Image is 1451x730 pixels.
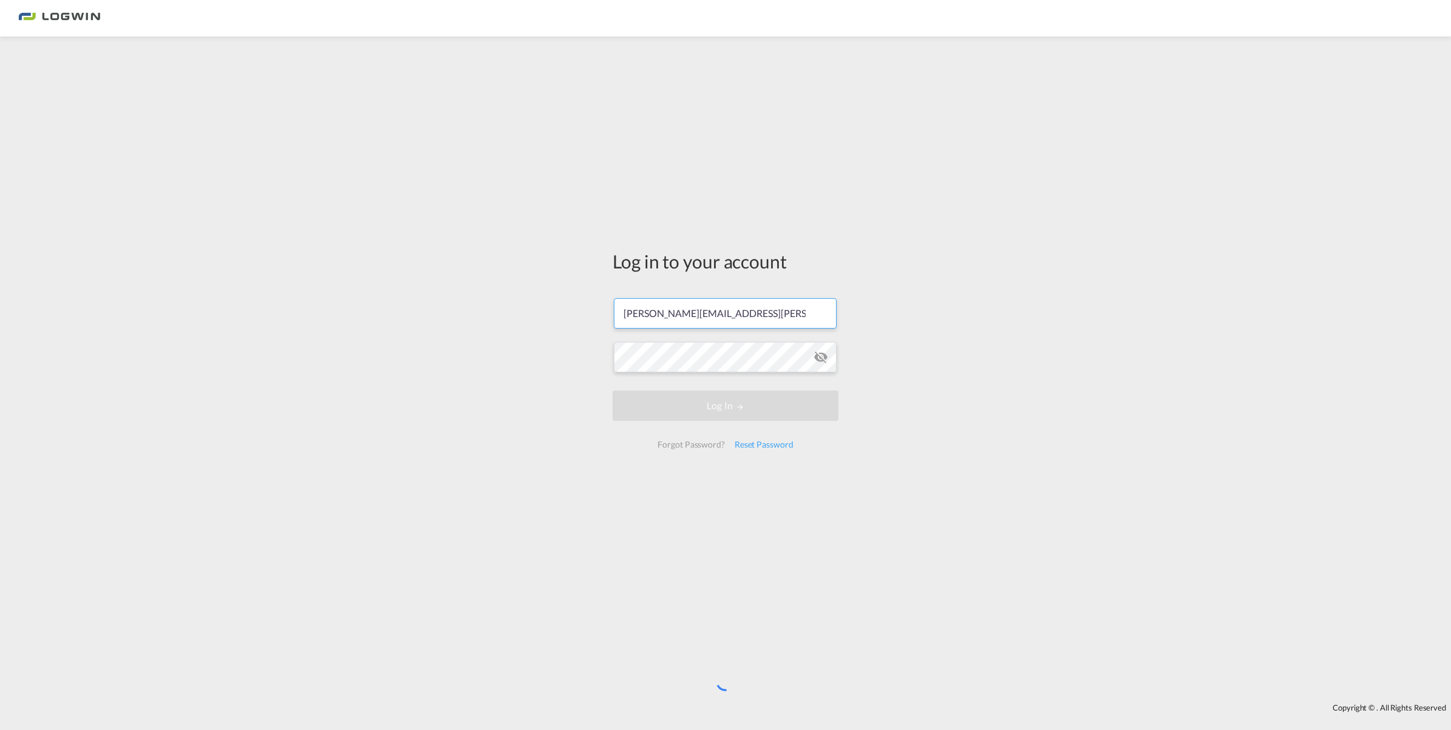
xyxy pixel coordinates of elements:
md-icon: icon-eye-off [814,350,828,364]
div: Log in to your account [613,248,838,274]
button: LOGIN [613,391,838,421]
img: 2761ae10d95411efa20a1f5e0282d2d7.png [18,5,100,32]
div: Reset Password [730,434,798,455]
div: Forgot Password? [653,434,729,455]
input: Enter email/phone number [614,298,837,329]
